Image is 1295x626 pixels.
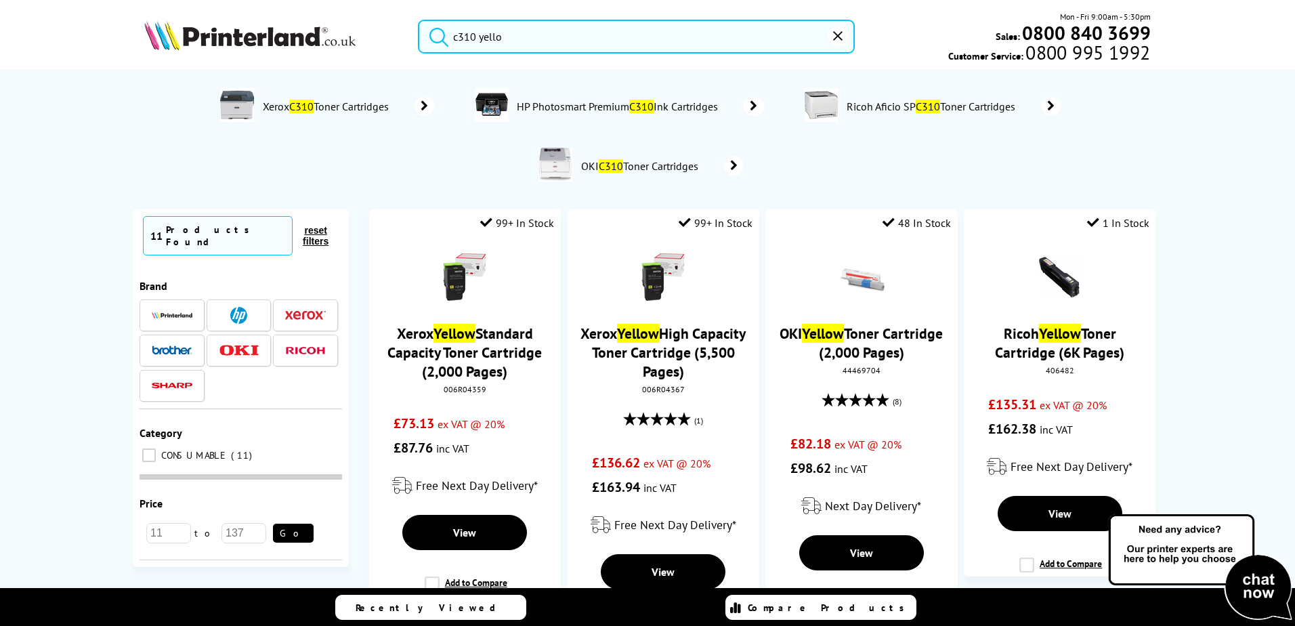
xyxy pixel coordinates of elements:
[376,467,554,505] div: modal_delivery
[515,88,764,125] a: HP Photosmart PremiumC310Ink Cartridges
[394,415,434,432] span: £73.13
[144,20,401,53] a: Printerland Logo
[293,224,339,247] button: reset filters
[652,565,675,579] span: View
[475,88,509,122] img: PPC310-conspage.jpg
[1039,324,1081,343] mark: Yellow
[152,312,192,318] img: Printerland
[679,216,752,230] div: 99+ In Stock
[1048,507,1071,520] span: View
[220,88,254,122] img: C310V_DNIUK-conspage.jpg
[436,442,469,455] span: inc VAT
[579,148,744,184] a: OKIC310Toner Cartridges
[150,229,163,243] span: 11
[893,389,901,415] span: (8)
[394,439,433,457] span: £87.76
[825,498,921,514] span: Next Day Delivery*
[1087,216,1149,230] div: 1 In Stock
[592,478,640,496] span: £163.94
[1023,46,1150,59] span: 0800 995 1992
[356,602,509,614] span: Recently Viewed
[335,595,526,620] a: Recently Viewed
[790,459,831,477] span: £98.62
[996,30,1020,43] span: Sales:
[289,100,314,113] mark: C310
[776,365,947,375] div: 44469704
[850,546,873,560] span: View
[515,100,723,113] span: HP Photosmart Premium Ink Cartridges
[845,88,1061,125] a: Ricoh Aficio SPC310Toner Cartridges
[601,554,725,589] a: View
[285,347,326,354] img: Ricoh
[629,100,654,113] mark: C310
[152,346,192,355] img: Brother
[599,159,623,173] mark: C310
[433,324,475,343] mark: Yellow
[1020,26,1151,39] a: 0800 840 3699
[402,515,527,550] a: View
[834,462,868,476] span: inc VAT
[1019,558,1102,583] label: Add to Compare
[790,435,831,453] span: £82.18
[221,523,266,543] input: 137
[261,88,434,125] a: XeroxC310Toner Cartridges
[453,526,476,539] span: View
[579,159,704,173] span: OKI Toner Cartridges
[948,46,1150,62] span: Customer Service:
[438,417,505,431] span: ex VAT @ 20%
[574,506,752,544] div: modal_delivery
[802,324,844,343] mark: Yellow
[799,535,924,570] a: View
[1040,398,1107,412] span: ex VAT @ 20%
[1040,423,1073,436] span: inc VAT
[577,384,748,394] div: 006R04367
[441,253,488,301] img: Xerox-006R04359-Yellow-Standard-Small.gif
[838,253,885,301] img: OKI-44469704-Small.gif
[146,523,191,543] input: 11
[1060,10,1151,23] span: Mon - Fri 9:00am - 5:30pm
[140,426,182,440] span: Category
[231,449,255,461] span: 11
[643,457,710,470] span: ex VAT @ 20%
[152,383,192,389] img: Sharp
[772,487,950,525] div: modal_delivery
[1022,20,1151,45] b: 0800 840 3699
[883,216,951,230] div: 48 In Stock
[191,527,221,539] span: to
[998,496,1122,531] a: View
[643,481,677,495] span: inc VAT
[480,216,554,230] div: 99+ In Stock
[379,384,551,394] div: 006R04359
[416,478,538,493] span: Free Next Day Delivery*
[140,279,167,293] span: Brand
[614,517,736,533] span: Free Next Day Delivery*
[1011,459,1132,474] span: Free Next Day Delivery*
[1105,512,1295,623] img: Open Live Chat window
[988,396,1036,413] span: £135.31
[273,524,314,543] button: Go
[916,100,940,113] mark: C310
[418,20,855,54] input: Search produc
[694,408,703,434] span: (1)
[995,324,1124,362] a: RicohYellowToner Cartridge (6K Pages)
[580,324,746,381] a: XeroxYellowHigh Capacity Toner Cartridge (5,500 Pages)
[805,88,838,122] img: SPC310-conspage.jpg
[144,20,356,50] img: Printerland Logo
[971,448,1149,486] div: modal_delivery
[230,307,247,324] img: HP
[261,100,394,113] span: Xerox Toner Cartridges
[140,497,163,510] span: Price
[142,448,156,462] input: CONSUMABLE 11
[158,449,230,461] span: CONSUMABLE
[1036,253,1084,301] img: ricoh231yellsmall.jpg
[780,324,943,362] a: OKIYellowToner Cartridge (2,000 Pages)
[538,148,572,182] img: OKI-C310-conspage.jpg
[639,253,687,301] img: Xerox-006R04367-Yellow-HC-Small.gif
[285,310,326,320] img: Xerox
[834,438,901,451] span: ex VAT @ 20%
[725,595,916,620] a: Compare Products
[617,324,659,343] mark: Yellow
[592,454,640,472] span: £136.62
[974,365,1145,375] div: 406482
[387,324,542,381] a: XeroxYellowStandard Capacity Toner Cartridge (2,000 Pages)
